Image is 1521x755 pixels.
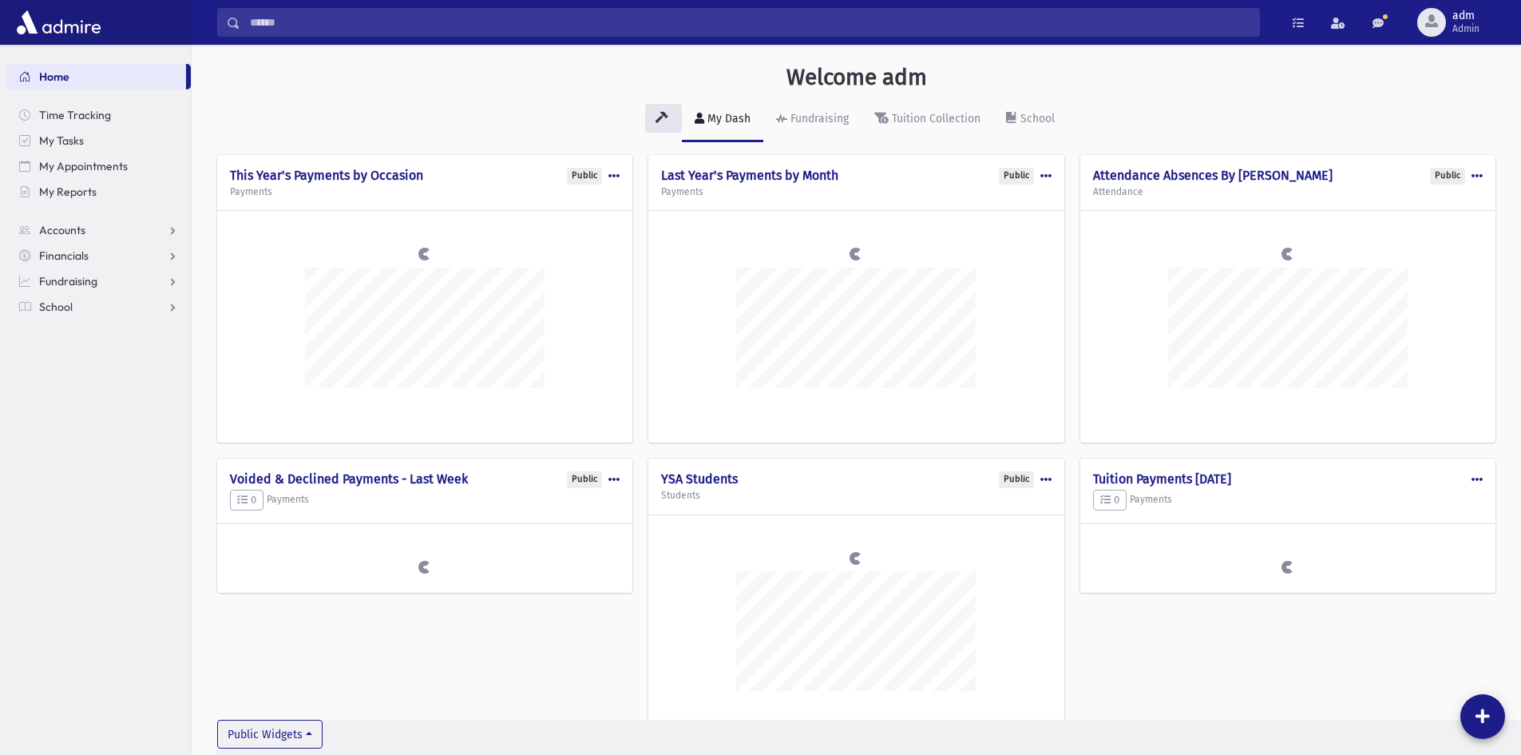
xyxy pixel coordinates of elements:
div: School [1017,112,1055,125]
img: AdmirePro [13,6,105,38]
a: Fundraising [6,268,191,294]
span: Financials [39,248,89,263]
a: My Tasks [6,128,191,153]
a: Financials [6,243,191,268]
span: Admin [1452,22,1479,35]
a: Accounts [6,217,191,243]
div: Public [999,471,1034,488]
a: School [993,97,1067,142]
h3: Welcome adm [786,64,927,91]
span: My Reports [39,185,97,199]
button: Public Widgets [217,720,323,749]
span: Home [39,70,69,84]
span: My Tasks [39,133,84,148]
h5: Attendance [1093,186,1483,197]
h4: Voided & Declined Payments - Last Week [230,471,620,487]
h4: This Year's Payments by Occasion [230,168,620,183]
h4: Tuition Payments [DATE] [1093,471,1483,487]
span: Accounts [39,223,85,237]
div: Public [567,471,602,488]
a: School [6,294,191,320]
h4: YSA Students [661,471,1051,487]
h5: Payments [661,186,1051,197]
div: Tuition Collection [889,112,980,125]
h5: Payments [1093,490,1483,511]
a: Tuition Collection [862,97,993,142]
div: Public [1430,168,1465,185]
div: Public [999,168,1034,185]
a: My Reports [6,179,191,205]
a: My Appointments [6,153,191,179]
a: Fundraising [763,97,862,142]
input: Search [240,8,1259,37]
h5: Students [661,490,1051,501]
a: My Dash [682,97,763,142]
div: Fundraising [787,112,849,125]
button: 0 [230,490,263,511]
div: Public [567,168,602,185]
span: My Appointments [39,159,128,173]
span: adm [1452,10,1479,22]
a: Home [6,64,186,89]
span: 0 [237,494,256,506]
h5: Payments [230,186,620,197]
a: Time Tracking [6,102,191,128]
span: Time Tracking [39,108,111,122]
span: Fundraising [39,274,97,288]
div: My Dash [704,112,751,125]
h5: Payments [230,490,620,511]
h4: Attendance Absences By [PERSON_NAME] [1093,168,1483,183]
span: 0 [1100,494,1119,506]
span: School [39,300,73,314]
button: 0 [1093,490,1127,511]
h4: Last Year's Payments by Month [661,168,1051,183]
